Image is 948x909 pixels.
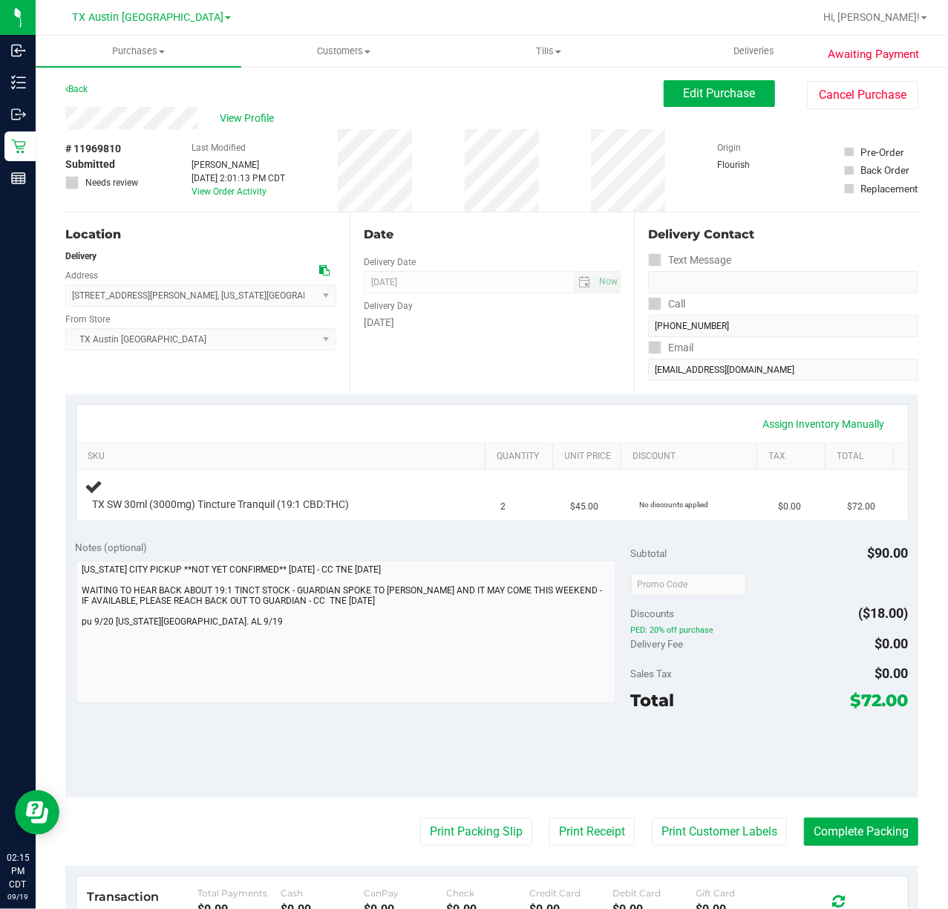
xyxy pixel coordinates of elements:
[570,500,598,514] span: $45.00
[648,315,918,337] input: Format: (999) 999-9999
[88,451,479,463] a: SKU
[684,86,756,100] span: Edit Purchase
[364,255,416,269] label: Delivery Date
[447,45,651,58] span: Tills
[197,887,281,899] div: Total Payments
[72,11,223,24] span: TX Austin [GEOGRAPHIC_DATA]
[847,500,875,514] span: $72.00
[718,158,792,172] div: Flourish
[778,500,801,514] span: $0.00
[648,250,731,271] label: Text Message
[875,636,909,651] span: $0.00
[11,75,26,90] inline-svg: Inventory
[549,818,635,846] button: Print Receipt
[631,690,675,711] span: Total
[242,45,446,58] span: Customers
[631,573,746,596] input: Promo Code
[529,887,612,899] div: Credit Card
[612,887,696,899] div: Debit Card
[85,176,138,189] span: Needs review
[11,171,26,186] inline-svg: Reports
[497,451,547,463] a: Quantity
[648,337,693,359] label: Email
[861,145,905,160] div: Pre-Order
[420,818,532,846] button: Print Packing Slip
[364,887,447,899] div: CanPay
[769,451,820,463] a: Tax
[861,181,918,196] div: Replacement
[446,36,652,67] a: Tills
[804,818,918,846] button: Complete Packing
[241,36,447,67] a: Customers
[192,141,246,154] label: Last Modified
[36,36,241,67] a: Purchases
[631,625,909,636] span: PED: 20% off purchase
[648,226,918,244] div: Delivery Contact
[828,46,920,63] span: Awaiting Payment
[696,887,779,899] div: Gift Card
[76,541,148,553] span: Notes (optional)
[718,141,742,154] label: Origin
[192,172,286,185] div: [DATE] 2:01:13 PM CDT
[65,313,110,326] label: From Store
[65,269,98,282] label: Address
[11,43,26,58] inline-svg: Inbound
[319,263,330,278] div: Copy address to clipboard
[15,790,59,835] iframe: Resource center
[868,545,909,561] span: $90.00
[859,605,909,621] span: ($18.00)
[823,11,920,23] span: Hi, [PERSON_NAME]!
[631,668,673,680] span: Sales Tax
[192,186,267,197] a: View Order Activity
[281,887,364,899] div: Cash
[861,163,910,177] div: Back Order
[713,45,794,58] span: Deliveries
[631,600,675,627] span: Discounts
[754,411,895,437] a: Assign Inventory Manually
[851,690,909,711] span: $72.00
[364,315,621,330] div: [DATE]
[7,891,29,902] p: 09/19
[631,547,667,559] span: Subtotal
[220,111,279,126] span: View Profile
[364,226,621,244] div: Date
[837,451,887,463] a: Total
[65,251,97,261] strong: Delivery
[36,45,241,58] span: Purchases
[11,107,26,122] inline-svg: Outbound
[875,665,909,681] span: $0.00
[631,638,684,650] span: Delivery Fee
[652,36,857,67] a: Deliveries
[652,818,787,846] button: Print Customer Labels
[65,226,336,244] div: Location
[501,500,506,514] span: 2
[565,451,615,463] a: Unit Price
[364,299,413,313] label: Delivery Day
[664,80,775,107] button: Edit Purchase
[7,851,29,891] p: 02:15 PM CDT
[65,84,88,94] a: Back
[65,141,121,157] span: # 11969810
[192,158,286,172] div: [PERSON_NAME]
[447,887,530,899] div: Check
[11,139,26,154] inline-svg: Retail
[648,271,918,293] input: Format: (999) 999-9999
[639,501,708,509] span: No discounts applied
[632,451,751,463] a: Discount
[648,293,685,315] label: Call
[807,81,918,109] button: Cancel Purchase
[65,157,115,172] span: Submitted
[93,498,350,512] span: TX SW 30ml (3000mg) Tincture Tranquil (19:1 CBD:THC)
